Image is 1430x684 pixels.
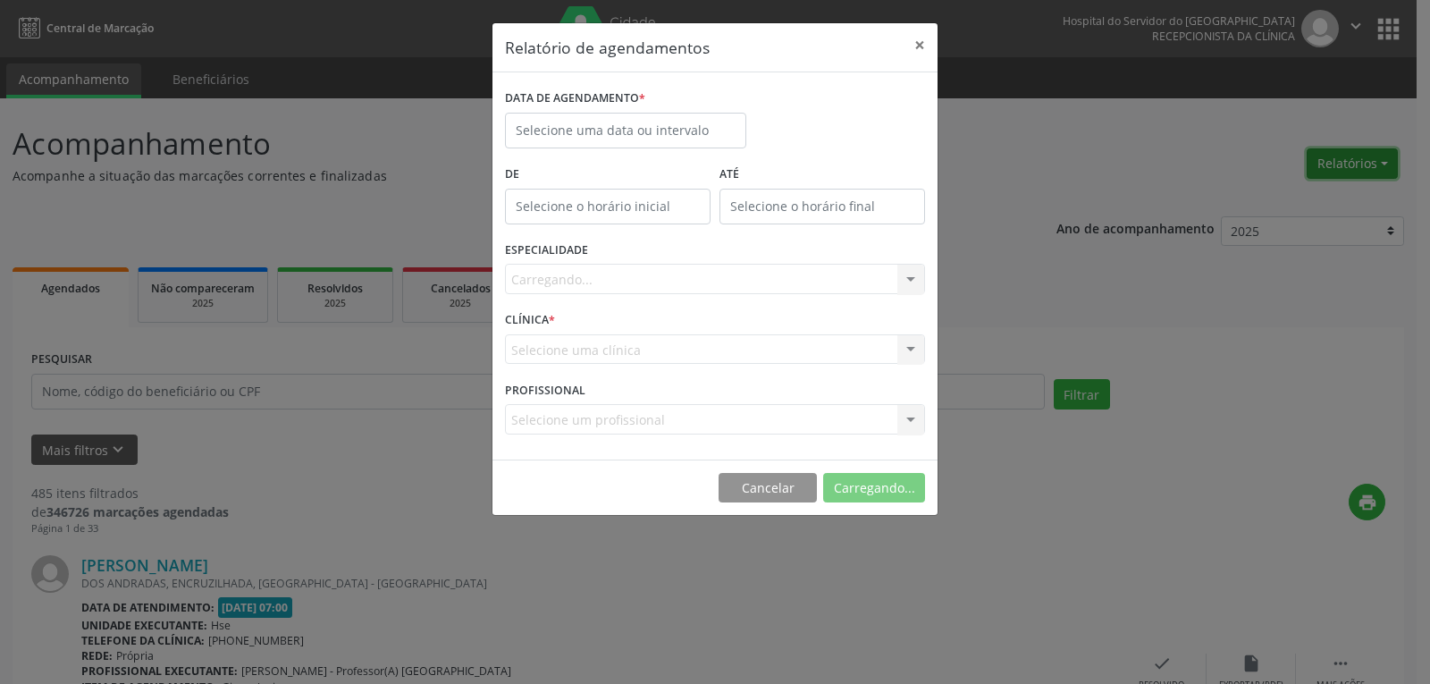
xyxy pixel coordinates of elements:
label: ATÉ [719,161,925,189]
label: ESPECIALIDADE [505,237,588,265]
label: DATA DE AGENDAMENTO [505,85,645,113]
input: Selecione o horário final [719,189,925,224]
h5: Relatório de agendamentos [505,36,710,59]
label: De [505,161,711,189]
button: Cancelar [719,473,817,503]
button: Close [902,23,938,67]
label: CLÍNICA [505,307,555,334]
label: PROFISSIONAL [505,376,585,404]
button: Carregando... [823,473,925,503]
input: Selecione o horário inicial [505,189,711,224]
input: Selecione uma data ou intervalo [505,113,746,148]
